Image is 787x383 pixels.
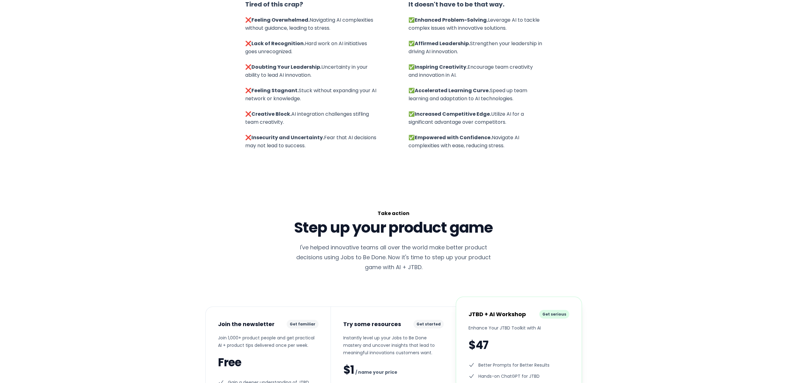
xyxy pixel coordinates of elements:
[218,319,275,329] h3: Join the newsletter
[255,209,532,218] h2: Take action
[415,40,470,47] span: Affirmed Leadership.
[251,110,291,118] span: Creative Block.
[287,320,319,329] p: Get familiar
[408,16,542,32] li: ✅ Leverage AI to tackle complex issues with innovative solutions.
[251,63,321,71] span: Doubting Your Leadership.
[468,309,526,319] h3: JTBD + AI Workshop
[408,63,542,79] li: ✅ Encourage team creativity and innovation in AI.
[245,63,379,79] li: ❌ Uncertainty in your ability to lead AI innovation.
[468,361,569,369] li: Better Prompts for Better Results
[415,16,488,24] span: Enhanced Problem-Solving.
[343,364,354,376] span: $1
[408,87,542,103] li: ✅ Speed up team learning and adaptation to AI technologies.
[413,320,444,329] p: Get started
[468,339,488,351] span: $47
[408,134,542,150] li: ✅ Navigate AI complexities with ease, reducing stress.
[415,87,490,94] span: Accelerated Learning Curve.
[245,87,379,103] li: ❌ Stuck without expanding your AI network or knowledge.
[415,110,491,118] span: Increased Competitive Edge.
[539,310,569,319] p: Get serious
[245,110,379,126] li: ❌ AI integration challenges stifling team creativity.
[355,368,397,376] span: / name your price
[245,40,379,56] li: ❌ Hard work on AI initiatives goes unrecognized.
[251,134,324,141] span: Insecurity and Uncertainty.
[218,334,319,349] p: Join 1,000+ product people and get practical AI + product tips delivered once per week.
[251,16,310,24] span: Feeling Overwhelmed.
[245,16,379,32] li: ❌ Navigating AI complexities without guidance, leading to stress.
[408,40,542,56] li: ✅ Strengthen your leadership in driving AI innovation.
[408,110,542,126] li: ✅ Utilize AI for a significant advantage over competitors.
[255,220,532,235] p: Step up your product game
[343,319,401,329] h3: Try some resources
[290,243,498,272] p: I've helped innovative teams all over the world make better product decisions using Jobs to Be Do...
[343,334,444,356] p: Instantly level up your Jobs to Be Done mastery and uncover insights that lead to meaningful inno...
[245,134,379,150] li: ❌ Fear that AI decisions may not lead to success.
[415,134,492,141] span: Empowered with Confidence.
[468,324,569,332] p: Enhance Your JTBD Toolkit with AI
[415,63,468,71] span: Inspiring Creativity.
[218,356,241,369] span: Free
[468,372,569,380] li: Hands-on ChatGPT for JTBD
[251,40,305,47] span: Lack of Recognition.
[251,87,299,94] span: Feeling Stagnant.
